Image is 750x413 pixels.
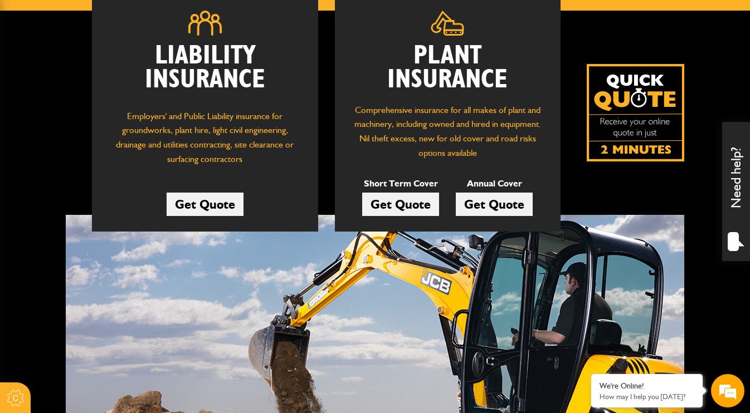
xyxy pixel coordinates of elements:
p: Comprehensive insurance for all makes of plant and machinery, including owned and hired in equipm... [352,103,544,160]
a: Get your insurance quote isn just 2-minutes [587,64,684,161]
p: Annual Cover [456,176,533,191]
a: Get Quote [167,193,243,216]
h2: Plant Insurance [352,44,544,92]
h2: Liability Insurance [109,44,301,98]
a: Get Quote [456,193,533,216]
div: We're Online! [600,381,694,391]
a: Get Quote [362,193,439,216]
div: Need help? [722,122,750,261]
p: How may I help you today? [600,392,694,401]
p: Employers' and Public Liability insurance for groundworks, plant hire, light civil engineering, d... [109,109,301,172]
p: Short Term Cover [362,176,439,191]
img: Quick Quote [587,64,684,161]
